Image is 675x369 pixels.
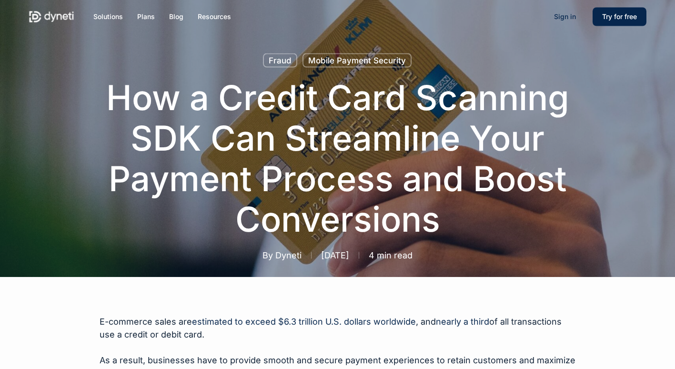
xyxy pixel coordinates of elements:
a: Fraud [263,53,297,68]
span: of all transactions use a credit or debit card. [100,317,562,339]
span: Blog [169,12,183,20]
a: Mobile Payment Security [302,53,412,68]
a: Plans [137,11,155,22]
span: Try for free [602,12,637,20]
span: E-commerce sales are [100,317,192,327]
span: By [262,252,273,259]
span: , and [416,317,436,327]
a: estimated to exceed $6.3 trillion U.S. dollars worldwide [192,317,416,327]
a: nearly a third [436,317,489,327]
a: Sign in [544,9,585,24]
span: Solutions [93,12,123,20]
span: Resources [198,12,231,20]
a: Solutions [93,11,123,22]
span: Plans [137,12,155,20]
span: Sign in [554,12,576,20]
a: Blog [169,11,183,22]
span: 4 min read [359,252,422,259]
a: Resources [198,11,231,22]
a: Try for free [593,11,646,22]
span: [DATE] [311,252,359,259]
h1: How a Credit Card Scanning SDK Can Streamline Your Payment Process and Boost Conversions [100,68,576,249]
a: Dyneti [275,250,302,260]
